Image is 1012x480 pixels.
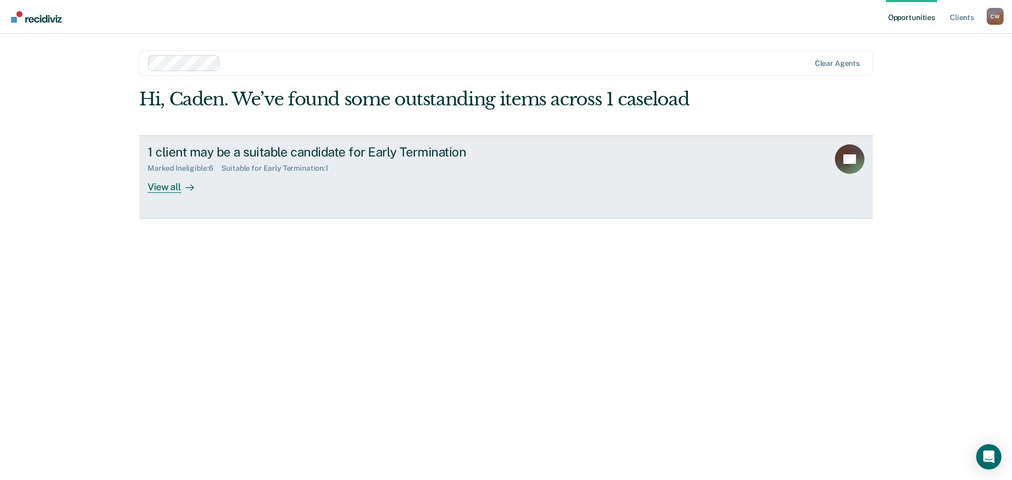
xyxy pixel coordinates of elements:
[976,444,1001,469] div: Open Intercom Messenger
[148,172,207,193] div: View all
[139,89,726,110] div: Hi, Caden. We’ve found some outstanding items across 1 caseload
[148,144,518,160] div: 1 client may be a suitable candidate for Early Termination
[815,59,860,68] div: Clear agents
[987,8,1004,25] div: C W
[139,135,873,219] a: 1 client may be a suitable candidate for Early TerminationMarked Ineligible:6Suitable for Early T...
[148,164,221,173] div: Marked Ineligible : 6
[221,164,337,173] div: Suitable for Early Termination : 1
[11,11,62,23] img: Recidiviz
[987,8,1004,25] button: Profile dropdown button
